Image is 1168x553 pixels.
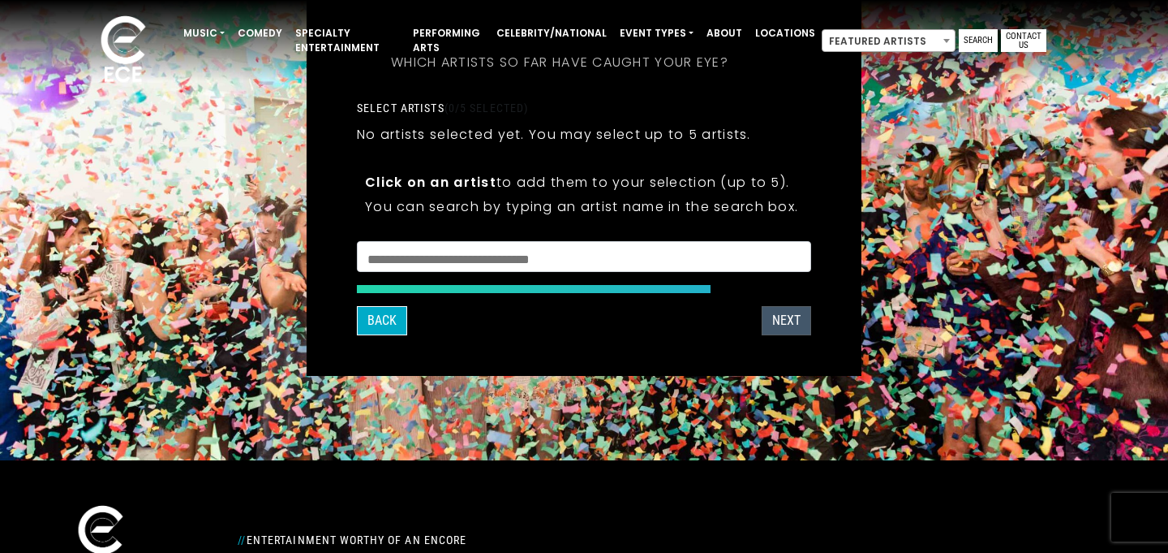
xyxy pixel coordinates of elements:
[613,19,700,47] a: Event Types
[365,172,803,192] p: to add them to your selection (up to 5).
[490,19,613,47] a: Celebrity/National
[357,306,407,335] button: Back
[365,173,496,192] strong: Click on an artist
[822,29,955,52] span: Featured Artists
[289,19,406,62] a: Specialty Entertainment
[177,19,231,47] a: Music
[444,102,529,114] span: (0/5 selected)
[228,527,762,553] div: Entertainment Worthy of an Encore
[357,101,528,115] label: Select artists
[238,534,246,547] span: //
[749,19,822,47] a: Locations
[700,19,749,47] a: About
[959,29,998,52] a: Search
[367,252,801,266] textarea: Search
[1001,29,1046,52] a: Contact Us
[231,19,289,47] a: Comedy
[83,11,164,90] img: ece_new_logo_whitev2-1.png
[357,124,751,145] p: No artists selected yet. You may select up to 5 artists.
[365,197,803,217] p: You can search by typing an artist name in the search box.
[406,19,490,62] a: Performing Arts
[822,30,955,53] span: Featured Artists
[762,306,811,335] button: Next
